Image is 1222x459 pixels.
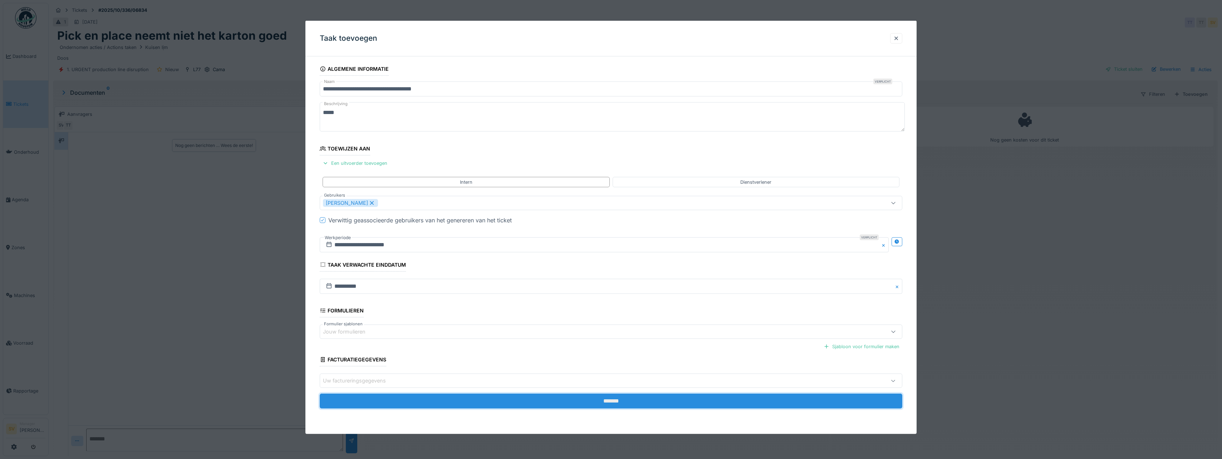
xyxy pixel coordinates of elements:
[323,377,396,385] div: Uw factureringsgegevens
[821,342,902,351] div: Sjabloon voor formulier maken
[460,178,472,185] div: Intern
[894,279,902,294] button: Close
[328,216,512,224] div: Verwittig geassocieerde gebruikers van het genereren van het ticket
[320,34,377,43] h3: Taak toevoegen
[323,199,378,207] div: [PERSON_NAME]
[323,99,349,108] label: Beschrijving
[320,305,364,317] div: Formulieren
[323,328,376,336] div: Jouw formulieren
[320,64,389,76] div: Algemene informatie
[320,143,370,156] div: Toewijzen aan
[320,158,390,168] div: Een uitvoerder toevoegen
[323,192,347,198] label: Gebruikers
[320,354,386,366] div: Facturatiegegevens
[323,321,364,327] label: Formulier sjablonen
[873,79,892,84] div: Verplicht
[323,79,336,85] label: Naam
[320,260,406,272] div: Taak verwachte einddatum
[881,237,889,252] button: Close
[860,235,879,240] div: Verplicht
[740,178,771,185] div: Dienstverlener
[324,234,352,242] label: Werkperiode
